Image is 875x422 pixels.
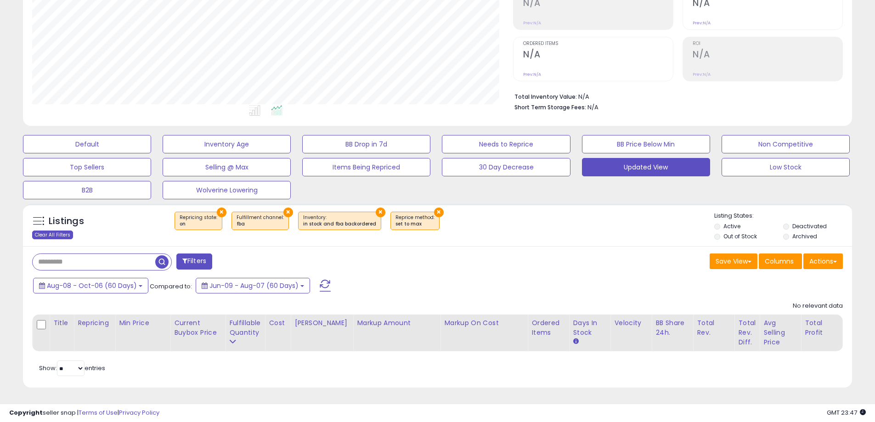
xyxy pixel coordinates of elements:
[440,315,528,351] th: The percentage added to the cost of goods (COGS) that forms the calculator for Min & Max prices.
[763,318,797,347] div: Avg Selling Price
[302,158,430,176] button: Items Being Repriced
[32,231,73,239] div: Clear All Filters
[722,135,850,153] button: Non Competitive
[229,318,261,338] div: Fulfillable Quantity
[723,222,740,230] label: Active
[303,221,376,227] div: in stock and fba backordered
[714,212,852,220] p: Listing States:
[283,208,293,217] button: ×
[805,318,838,338] div: Total Profit
[693,72,711,77] small: Prev: N/A
[434,208,444,217] button: ×
[697,318,730,338] div: Total Rev.
[196,278,310,293] button: Jun-09 - Aug-07 (60 Days)
[523,20,541,26] small: Prev: N/A
[163,158,291,176] button: Selling @ Max
[79,408,118,417] a: Terms of Use
[78,318,111,328] div: Repricing
[693,20,711,26] small: Prev: N/A
[582,158,710,176] button: Updated View
[174,318,221,338] div: Current Buybox Price
[9,408,43,417] strong: Copyright
[723,232,757,240] label: Out of Stock
[514,93,577,101] b: Total Inventory Value:
[523,49,673,62] h2: N/A
[738,318,756,347] div: Total Rev. Diff.
[376,208,385,217] button: ×
[531,318,565,338] div: Ordered Items
[23,135,151,153] button: Default
[792,222,827,230] label: Deactivated
[722,158,850,176] button: Low Stock
[710,253,757,269] button: Save View
[357,318,436,328] div: Markup Amount
[442,135,570,153] button: Needs to Reprice
[23,181,151,199] button: B2B
[209,281,299,290] span: Jun-09 - Aug-07 (60 Days)
[759,253,802,269] button: Columns
[217,208,226,217] button: ×
[237,221,284,227] div: fba
[53,318,70,328] div: Title
[693,49,842,62] h2: N/A
[792,232,817,240] label: Archived
[573,318,606,338] div: Days In Stock
[33,278,148,293] button: Aug-08 - Oct-06 (60 Days)
[442,158,570,176] button: 30 Day Decrease
[180,221,217,227] div: on
[523,72,541,77] small: Prev: N/A
[119,408,159,417] a: Privacy Policy
[49,215,84,228] h5: Listings
[9,409,159,417] div: seller snap | |
[39,364,105,372] span: Show: entries
[176,253,212,270] button: Filters
[514,90,836,101] li: N/A
[180,214,217,228] span: Repricing state :
[765,257,794,266] span: Columns
[163,181,291,199] button: Wolverine Lowering
[793,302,843,310] div: No relevant data
[523,41,673,46] span: Ordered Items
[47,281,137,290] span: Aug-08 - Oct-06 (60 Days)
[614,318,648,328] div: Velocity
[655,318,689,338] div: BB Share 24h.
[163,135,291,153] button: Inventory Age
[237,214,284,228] span: Fulfillment channel :
[693,41,842,46] span: ROI
[444,318,524,328] div: Markup on Cost
[302,135,430,153] button: BB Drop in 7d
[150,282,192,291] span: Compared to:
[573,338,578,346] small: Days In Stock.
[395,221,435,227] div: set to max
[514,103,586,111] b: Short Term Storage Fees:
[23,158,151,176] button: Top Sellers
[827,408,866,417] span: 2025-10-7 23:47 GMT
[294,318,349,328] div: [PERSON_NAME]
[395,214,435,228] span: Reprice method :
[587,103,598,112] span: N/A
[269,318,287,328] div: Cost
[303,214,376,228] span: Inventory :
[582,135,710,153] button: BB Price Below Min
[803,253,843,269] button: Actions
[119,318,166,328] div: Min Price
